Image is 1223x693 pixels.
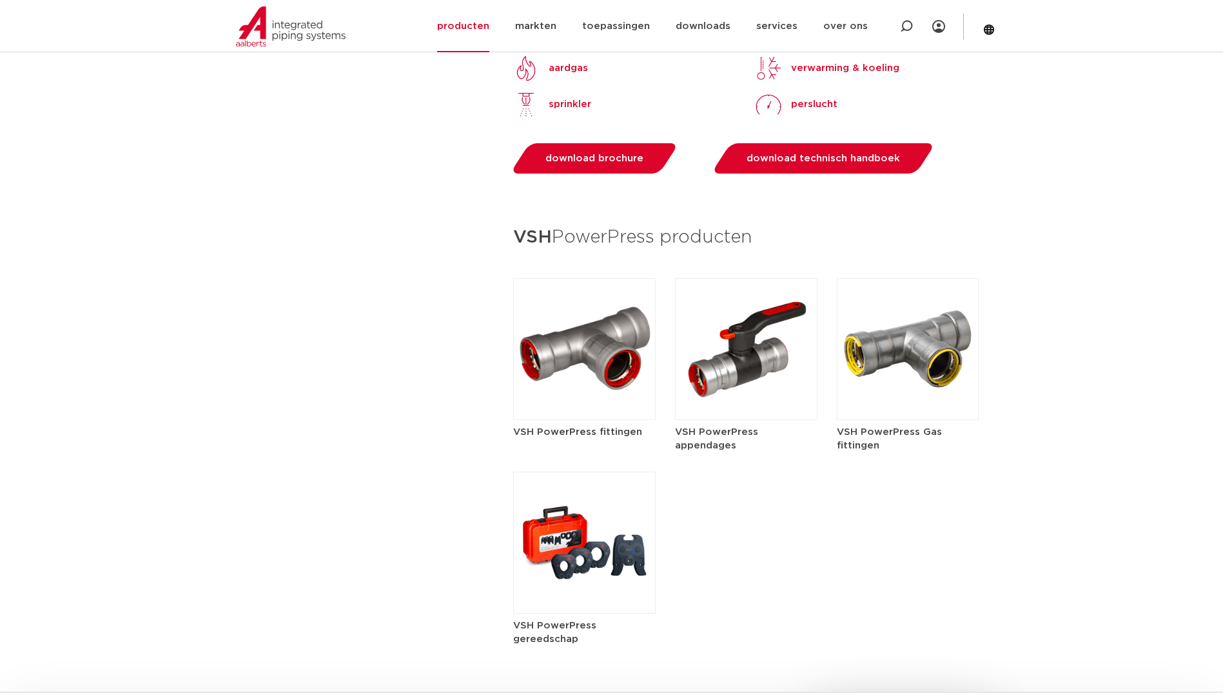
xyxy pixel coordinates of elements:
[513,55,588,81] a: aardgas
[513,92,591,117] a: sprinkler
[675,425,817,452] h5: VSH PowerPress appendages
[837,425,979,452] h5: VSH PowerPress Gas fittingen
[710,143,935,174] a: download technisch handboek
[791,97,837,112] p: perslucht
[510,143,680,174] a: download brochure
[747,154,900,163] span: download technisch handboek
[513,619,656,646] h5: VSH PowerPress gereedschap
[837,344,979,452] a: VSH PowerPress Gas fittingen
[549,97,591,112] p: sprinkler
[545,154,643,163] span: download brochure
[549,61,588,76] p: aardgas
[675,344,817,452] a: VSH PowerPress appendages
[513,425,656,439] h5: VSH PowerPress fittingen
[756,92,837,117] a: perslucht
[513,344,656,439] a: VSH PowerPress fittingen
[513,537,656,646] a: VSH PowerPress gereedschap
[791,61,899,76] p: verwarming & koeling
[756,55,899,81] a: verwarming & koeling
[513,223,979,253] h3: PowerPress producten
[513,228,552,246] strong: VSH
